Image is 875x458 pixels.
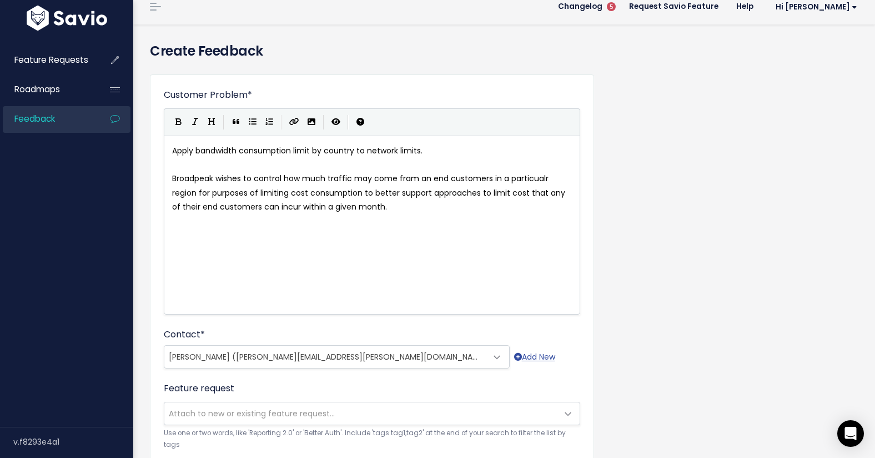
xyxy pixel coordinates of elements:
[172,173,567,212] span: Broadpeak wishes to control how much traffic may come fram an end customers in a particualr regio...
[187,114,203,131] button: Italic
[14,83,60,95] span: Roadmaps
[203,114,220,131] button: Heading
[303,114,320,131] button: Import an image
[223,115,224,129] i: |
[352,114,369,131] button: Markdown Guide
[558,3,602,11] span: Changelog
[261,114,278,131] button: Numbered List
[170,114,187,131] button: Bold
[14,54,88,66] span: Feature Requests
[13,427,133,456] div: v.f8293e4a1
[514,350,555,364] a: Add New
[24,6,110,31] img: logo-white.9d6f32f41409.svg
[164,328,205,341] label: Contact
[348,115,349,129] i: |
[172,145,423,156] span: Apply bandwidth consumption limit by country to network limits.
[164,345,510,369] span: Mathias Guille (mathias.guille@broadpeak.tv)
[3,77,92,102] a: Roadmaps
[281,115,282,129] i: |
[169,351,490,362] span: [PERSON_NAME] ([PERSON_NAME][EMAIL_ADDRESS][PERSON_NAME][DOMAIN_NAME])
[328,114,344,131] button: Toggle Preview
[837,420,864,447] div: Open Intercom Messenger
[3,47,92,73] a: Feature Requests
[244,114,261,131] button: Generic List
[228,114,244,131] button: Quote
[164,346,487,368] span: Mathias Guille (mathias.guille@broadpeak.tv)
[285,114,303,131] button: Create Link
[776,3,857,11] span: Hi [PERSON_NAME]
[14,113,55,125] span: Feedback
[323,115,324,129] i: |
[164,427,580,451] small: Use one or two words, like 'Reporting 2.0' or 'Better Auth'. Include 'tags:tag1,tag2' at the end ...
[150,41,858,61] h4: Create Feedback
[164,88,252,102] label: Customer Problem
[607,2,616,11] span: 5
[164,382,234,395] label: Feature request
[3,106,92,132] a: Feedback
[169,408,335,419] span: Attach to new or existing feature request...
